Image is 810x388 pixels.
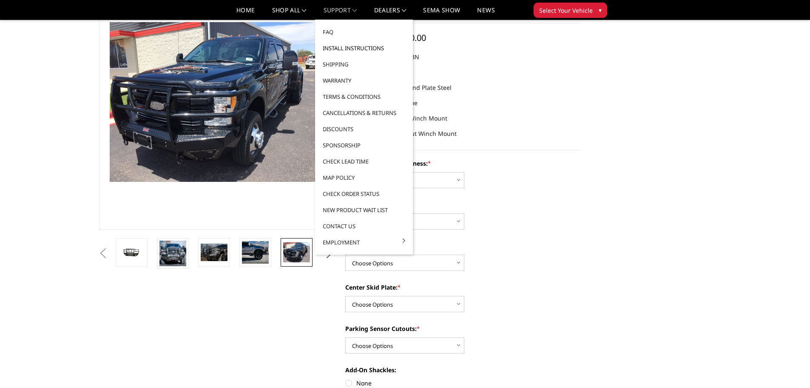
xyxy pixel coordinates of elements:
[345,379,580,388] label: None
[394,126,457,141] dd: Without Winch Mount
[159,241,186,266] img: 2017-2022 Ford F250-350 - T2 Series - Extreme Front Bumper (receiver or winch)
[272,7,307,20] a: shop all
[534,3,607,18] button: Select Your Vehicle
[318,56,409,72] a: Shipping
[201,244,227,261] img: 2017-2022 Ford F250-350 - T2 Series - Extreme Front Bumper (receiver or winch)
[477,7,495,20] a: News
[345,159,580,168] label: Camera Relocation Harness:
[318,170,409,186] a: MAP Policy
[242,241,269,264] img: 2017-2022 Ford F250-350 - T2 Series - Extreme Front Bumper (receiver or winch)
[394,80,452,95] dd: Diamond Plate Steel
[324,7,357,20] a: Support
[236,7,255,20] a: Home
[345,283,580,292] label: Center Skid Plate:
[318,186,409,202] a: Check Order Status
[767,347,810,388] iframe: Chat Widget
[394,111,447,126] dd: With Winch Mount
[345,241,580,250] label: Powder Coat Finish:
[318,40,409,56] a: Install Instructions
[118,246,145,259] img: 2017-2022 Ford F250-350 - T2 Series - Extreme Front Bumper (receiver or winch)
[318,89,409,105] a: Terms & Conditions
[318,218,409,234] a: Contact Us
[318,105,409,121] a: Cancellations & Returns
[345,200,580,209] label: Center Grill Mesh:
[283,242,310,262] img: 2017-2022 Ford F250-350 - T2 Series - Extreme Front Bumper (receiver or winch)
[318,72,409,89] a: Warranty
[318,234,409,250] a: Employment
[345,365,580,374] label: Add-On Shackles:
[318,121,409,137] a: Discounts
[374,7,406,20] a: Dealers
[318,202,409,218] a: New Product Wait List
[423,7,460,20] a: SEMA Show
[539,6,593,15] span: Select Your Vehicle
[318,24,409,40] a: FAQ
[318,137,409,153] a: Sponsorship
[599,6,602,14] span: ▾
[345,324,580,333] label: Parking Sensor Cutouts:
[97,247,110,260] button: Previous
[318,153,409,170] a: Check Lead Time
